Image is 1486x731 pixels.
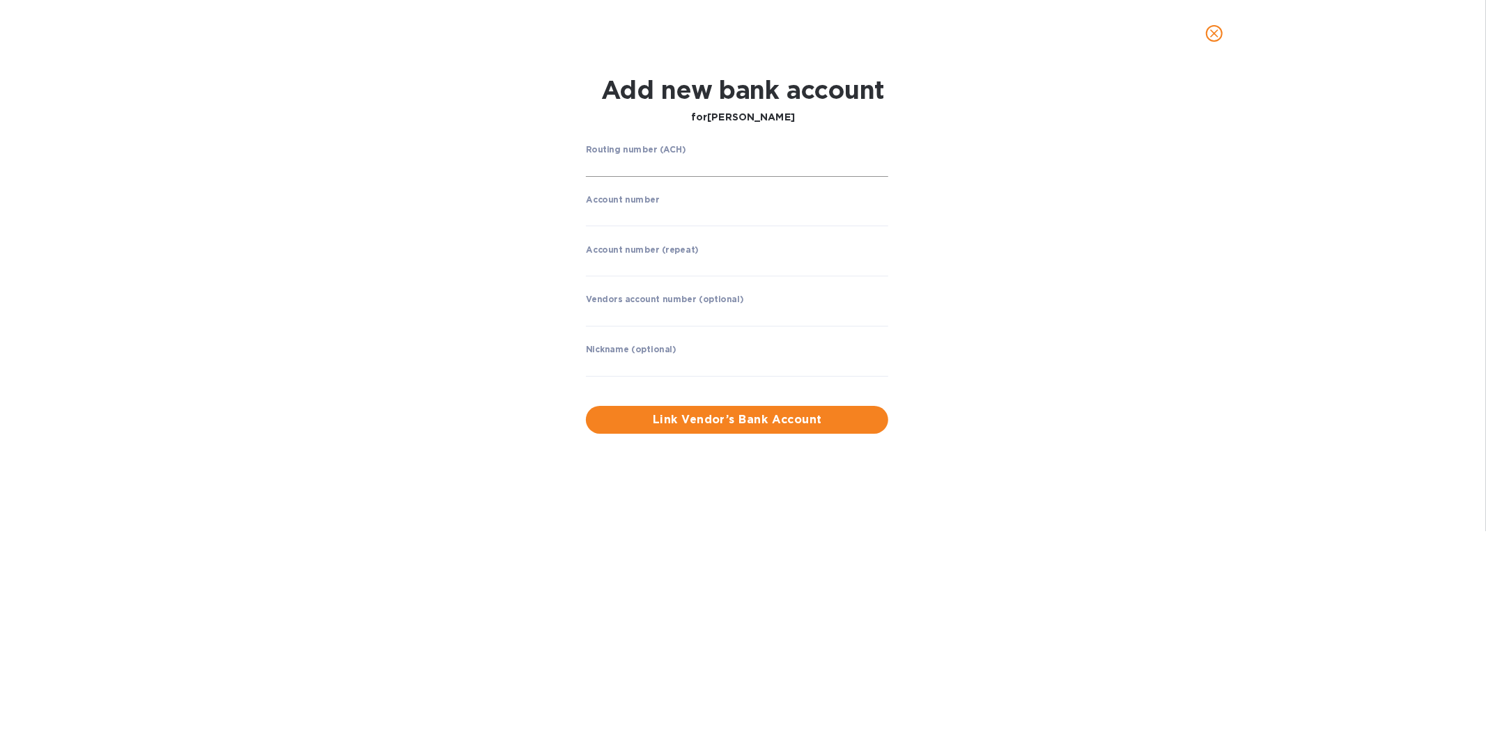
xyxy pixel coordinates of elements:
b: for [PERSON_NAME] [691,111,795,123]
label: Nickname (optional) [586,346,676,354]
label: Routing number (ACH) [586,146,686,154]
label: Account number (repeat) [586,246,699,254]
span: Link Vendor’s Bank Account [597,411,877,428]
button: close [1198,17,1231,50]
label: Account number [586,196,659,204]
button: Link Vendor’s Bank Account [586,406,888,434]
h1: Add new bank account [601,75,885,104]
label: Vendors account number (optional) [586,296,743,304]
